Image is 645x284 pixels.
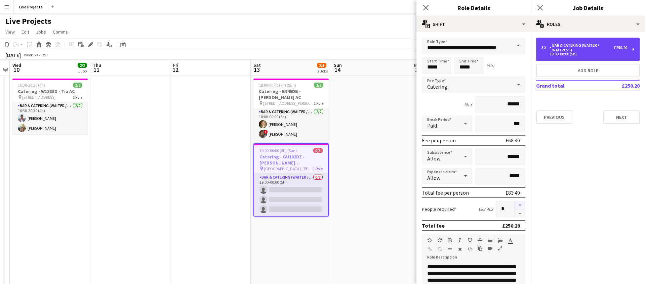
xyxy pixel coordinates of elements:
[22,95,55,100] span: [STREET_ADDRESS]
[468,238,472,243] button: Underline
[422,222,445,229] div: Total fee
[173,62,178,68] span: Fri
[478,246,482,251] button: Paste as plain text
[317,68,328,74] div: 2 Jobs
[263,101,314,106] span: [STREET_ADDRESS][PERSON_NAME]
[313,148,323,153] span: 0/3
[478,238,482,243] button: Strikethrough
[314,101,323,106] span: 1 Role
[536,80,600,91] td: Grand total
[506,189,520,196] div: £83.40
[488,246,492,251] button: Insert video
[422,206,457,212] label: People required
[253,62,261,68] span: Sat
[603,110,640,124] button: Next
[11,66,21,74] span: 10
[541,45,550,50] div: 3 x
[12,102,88,135] app-card-role: Bar & Catering (Waiter / waitress)2/216:30-20:30 (4h)[PERSON_NAME][PERSON_NAME]
[478,206,493,212] div: £83.40 x
[252,66,261,74] span: 13
[18,83,45,88] span: 16:30-20:30 (4h)
[253,88,329,100] h3: Catering - B946DB - [PERSON_NAME] AC
[447,246,452,252] button: Horizontal Line
[78,63,87,68] span: 2/2
[22,29,29,35] span: Edit
[313,166,323,171] span: 1 Role
[457,246,462,252] button: Clear Formatting
[22,52,39,57] span: Week 50
[253,108,329,141] app-card-role: Bar & Catering (Waiter / waitress)2/218:00-00:00 (6h)[PERSON_NAME]![PERSON_NAME]
[531,3,645,12] h3: Job Details
[12,62,21,68] span: Wed
[541,52,627,56] div: 19:00-00:00 (5h)
[36,29,46,35] span: Jobs
[254,174,328,216] app-card-role: Bar & Catering (Waiter / waitress)0/319:00-00:00 (5h)
[33,28,49,36] a: Jobs
[457,238,462,243] button: Italic
[259,148,297,153] span: 19:00-00:00 (5h) (Sun)
[333,66,342,74] span: 14
[5,52,21,58] div: [DATE]
[502,222,520,229] div: £250.20
[5,16,51,26] h1: Live Projects
[468,246,472,252] button: HTML Code
[264,166,313,171] span: [GEOGRAPHIC_DATA], [PERSON_NAME][GEOGRAPHIC_DATA], [GEOGRAPHIC_DATA], [GEOGRAPHIC_DATA]
[447,238,452,243] button: Bold
[73,95,82,100] span: 1 Role
[427,238,432,243] button: Undo
[254,154,328,166] h3: Catering - GU102DZ - [PERSON_NAME] [PERSON_NAME]
[253,79,329,141] app-job-card: 18:00-00:00 (6h) (Sun)2/2Catering - B946DB - [PERSON_NAME] AC [STREET_ADDRESS][PERSON_NAME]1 Role...
[14,0,48,13] button: Live Projects
[53,29,68,35] span: Comms
[264,130,268,134] span: !
[317,63,326,68] span: 2/5
[253,143,329,217] app-job-card: 19:00-00:00 (5h) (Sun)0/3Catering - GU102DZ - [PERSON_NAME] [PERSON_NAME] [GEOGRAPHIC_DATA], [PER...
[50,28,71,36] a: Comms
[93,62,101,68] span: Thu
[92,66,101,74] span: 11
[422,137,456,144] div: Fee per person
[42,52,48,57] div: BST
[416,3,531,12] h3: Role Details
[536,64,640,77] button: Add role
[427,122,437,129] span: Paid
[5,29,15,35] span: View
[172,66,178,74] span: 12
[19,28,32,36] a: Edit
[12,88,88,94] h3: Catering - W1S3ED - Tia AC
[536,110,572,124] button: Previous
[427,83,447,90] span: Catering
[488,238,492,243] button: Unordered List
[550,43,614,52] div: Bar & Catering (Waiter / waitress)
[259,83,296,88] span: 18:00-00:00 (6h) (Sun)
[464,101,472,107] div: 5h x
[427,175,440,181] span: Allow
[498,246,502,251] button: Fullscreen
[498,238,502,243] button: Ordered List
[334,62,342,68] span: Sun
[12,79,88,135] app-job-card: 16:30-20:30 (4h)2/2Catering - W1S3ED - Tia AC [STREET_ADDRESS]1 RoleBar & Catering (Waiter / wait...
[600,80,640,91] td: £250.20
[515,209,525,218] button: Decrease
[314,83,323,88] span: 2/2
[614,45,627,50] div: £250.20
[414,62,423,68] span: Mon
[413,66,423,74] span: 15
[427,155,440,162] span: Allow
[422,189,469,196] div: Total fee per person
[78,68,87,74] div: 1 Job
[3,28,17,36] a: View
[416,16,531,32] div: Shift
[508,238,513,243] button: Text Color
[531,16,645,32] div: Roles
[437,238,442,243] button: Redo
[73,83,82,88] span: 2/2
[506,137,520,144] div: £68.40
[515,201,525,209] button: Increase
[486,62,494,68] div: (5h)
